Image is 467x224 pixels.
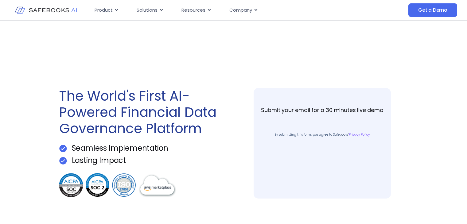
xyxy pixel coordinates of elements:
p: By submitting this form, you agree to Safebooks’ . [267,132,377,137]
strong: Submit your email for a 30 minutes live demo [261,106,383,114]
img: Get a Demo 1 [59,157,67,164]
span: Get a Demo [418,7,447,13]
p: Lasting Impact [72,157,126,164]
span: Product [95,7,113,14]
a: Get a Demo [408,3,457,17]
span: Solutions [137,7,158,14]
div: Menu Toggle [90,4,355,16]
img: Get a Demo 1 [59,145,67,152]
span: Resources [181,7,205,14]
img: Get a Demo 3 [59,172,177,199]
span: Company [229,7,252,14]
a: Privacy Policy [349,132,370,137]
p: Seamless Implementation [72,145,168,152]
nav: Menu [90,4,355,16]
h1: The World's First AI-Powered Financial Data Governance Platform [59,88,231,137]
